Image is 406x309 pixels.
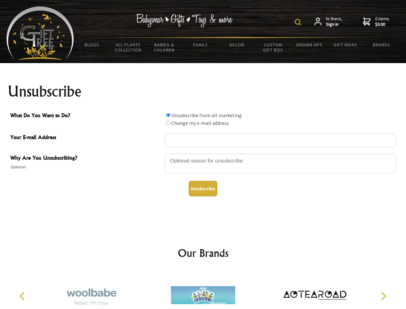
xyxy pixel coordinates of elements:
[10,133,161,143] span: Your E-mail Address
[110,38,147,57] a: All Plants Collection
[165,133,396,147] input: Your E-mail Address
[10,111,161,121] span: What Do You Want to Do?
[136,14,233,27] img: Babywear - Gifts - Toys & more
[6,6,74,60] img: Babyware - Gifts - Toys and more...
[375,22,389,27] strong: $0.00
[255,38,291,57] a: Custom Gift Box
[295,19,301,25] img: product search
[326,22,342,27] strong: Sign in
[376,289,390,303] button: Next
[291,38,327,51] a: Grown Ups
[10,163,161,171] span: Optional
[363,16,389,27] a: 0 items$0.00
[16,289,30,303] button: Previous
[13,245,393,261] h2: Our Brands
[166,121,170,125] input: What Do You Want to Do?
[166,113,170,117] input: What Do You Want to Do?
[364,38,400,51] a: Brands
[10,154,161,163] span: Why Are You Unsubscribing?
[171,112,242,118] label: Unsubscribe from all marketing
[171,120,229,126] label: Change my e-mail address
[165,154,396,173] textarea: Why Are You Unsubscribing?
[314,16,342,27] a: Hi there,Sign in
[183,38,219,51] a: Family
[146,38,183,57] a: Babies & Children
[326,16,342,27] span: Hi there,
[8,84,399,99] h1: Unsubscribe
[375,16,389,27] span: 0 items
[219,38,255,51] a: Decor
[189,181,217,196] button: Unsubscribe
[74,38,110,51] a: BLOGS
[327,38,364,51] a: Gift Ideas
